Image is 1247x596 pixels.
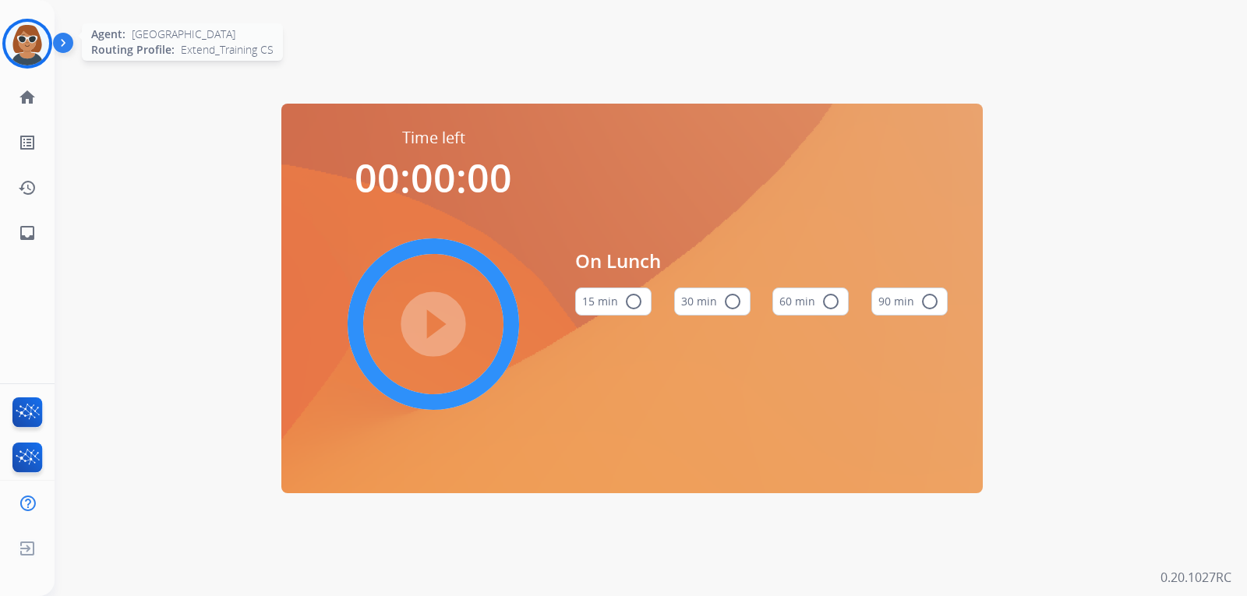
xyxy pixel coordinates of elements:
[18,133,37,152] mat-icon: list_alt
[624,292,643,311] mat-icon: radio_button_unchecked
[181,42,274,58] span: Extend_Training CS
[91,26,125,42] span: Agent:
[575,247,948,275] span: On Lunch
[5,22,49,65] img: avatar
[91,42,175,58] span: Routing Profile:
[132,26,235,42] span: [GEOGRAPHIC_DATA]
[723,292,742,311] mat-icon: radio_button_unchecked
[871,287,948,316] button: 90 min
[575,287,652,316] button: 15 min
[772,287,849,316] button: 60 min
[821,292,840,311] mat-icon: radio_button_unchecked
[674,287,751,316] button: 30 min
[355,151,512,204] span: 00:00:00
[18,224,37,242] mat-icon: inbox
[402,127,465,149] span: Time left
[18,178,37,197] mat-icon: history
[920,292,939,311] mat-icon: radio_button_unchecked
[1160,568,1231,587] p: 0.20.1027RC
[18,88,37,107] mat-icon: home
